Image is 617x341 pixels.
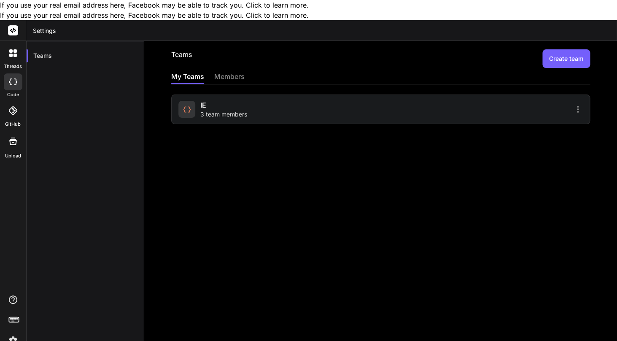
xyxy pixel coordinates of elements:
div: members [214,71,245,83]
label: Upload [5,152,21,160]
div: My Teams [171,71,204,83]
h2: Teams [171,49,192,68]
label: code [7,91,19,98]
div: Teams [27,46,144,65]
header: Settings [26,20,617,41]
button: Create team [542,49,590,68]
label: threads [4,63,22,70]
span: IE [200,100,206,110]
label: GitHub [5,121,21,128]
span: 3 team members [200,110,247,119]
